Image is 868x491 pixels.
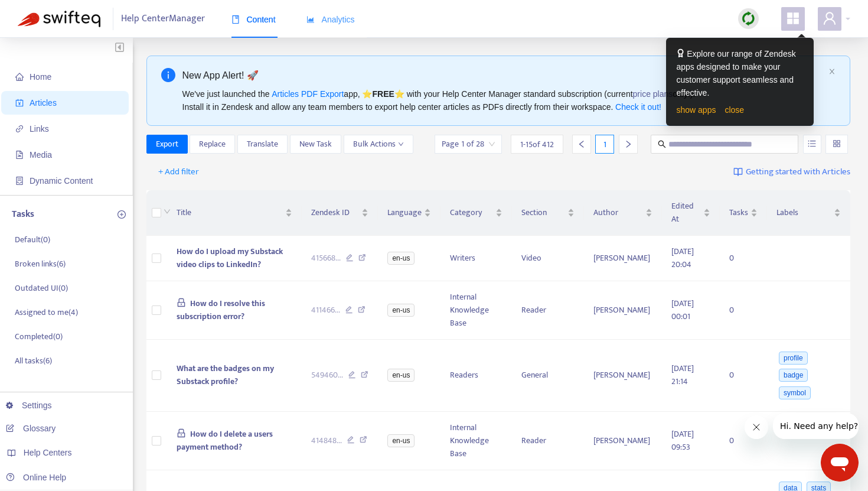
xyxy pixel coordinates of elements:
span: close [828,68,836,75]
td: 0 [720,412,767,470]
span: unordered-list [808,139,816,148]
span: Bulk Actions [353,138,404,151]
span: [DATE] 00:01 [671,297,694,323]
a: Online Help [6,473,66,482]
span: down [398,141,404,147]
span: Labels [776,206,831,219]
td: Reader [512,412,584,470]
a: Getting started with Articles [733,162,850,181]
span: Tasks [729,206,748,219]
th: Zendesk ID [302,190,378,236]
a: Check it out! [615,102,661,112]
span: en-us [387,434,415,447]
span: + Add filter [158,165,199,179]
p: Default ( 0 ) [15,233,50,246]
th: Edited At [662,190,720,236]
td: [PERSON_NAME] [584,281,662,340]
button: close [828,68,836,76]
iframe: Close message [745,415,768,439]
th: Section [512,190,584,236]
button: Export [146,135,188,154]
span: en-us [387,304,415,317]
span: Edited At [671,200,701,226]
td: Readers [440,340,512,412]
span: [DATE] 09:53 [671,427,694,454]
div: 1 [595,135,614,154]
span: 415668 ... [311,252,341,265]
span: en-us [387,252,415,265]
span: right [624,140,632,148]
span: Analytics [306,15,355,24]
button: Bulk Actionsdown [344,135,413,154]
span: Content [231,15,276,24]
span: symbol [779,386,811,399]
span: How do I upload my Substack video clips to LinkedIn? [177,245,283,271]
th: Author [584,190,662,236]
span: lock [177,428,186,438]
button: Replace [190,135,235,154]
b: FREE [372,89,394,99]
span: search [658,140,666,148]
button: New Task [290,135,341,154]
span: 1 - 15 of 412 [520,138,554,151]
p: Outdated UI ( 0 ) [15,282,68,294]
p: Broken links ( 6 ) [15,258,66,270]
div: Explore our range of Zendesk apps designed to make your customer support seamless and effective. [677,47,803,99]
td: 0 [720,340,767,412]
td: Writers [440,236,512,281]
span: account-book [15,99,24,107]
td: Reader [512,281,584,340]
span: Help Centers [24,448,72,457]
button: Translate [237,135,288,154]
th: Language [378,190,440,236]
p: Tasks [12,207,34,222]
span: container [15,177,24,185]
span: Media [30,150,52,160]
span: [DATE] 21:14 [671,362,694,388]
span: How do I resolve this subscription error? [177,297,266,323]
span: plus-circle [118,210,126,219]
p: All tasks ( 6 ) [15,355,52,367]
span: badge [779,369,808,382]
td: General [512,340,584,412]
td: Internal Knowledge Base [440,281,512,340]
span: Links [30,124,49,134]
span: How do I delete a users payment method? [177,427,273,454]
td: Video [512,236,584,281]
button: + Add filter [149,162,208,181]
span: Title [177,206,283,219]
span: Section [521,206,565,219]
span: down [164,208,171,215]
th: Title [167,190,302,236]
span: file-image [15,151,24,159]
span: Help Center Manager [121,8,205,30]
a: Glossary [6,424,56,433]
img: Swifteq [18,11,100,27]
a: Articles PDF Export [272,89,344,99]
span: area-chart [306,15,315,24]
td: [PERSON_NAME] [584,236,662,281]
span: link [15,125,24,133]
span: Export [156,138,178,151]
img: sync.dc5367851b00ba804db3.png [741,11,756,26]
a: Settings [6,401,52,410]
td: [PERSON_NAME] [584,412,662,470]
span: Dynamic Content [30,176,93,186]
p: Completed ( 0 ) [15,330,63,343]
a: price plans [633,89,673,99]
span: Author [593,206,643,219]
span: en-us [387,369,415,382]
span: Articles [30,98,57,108]
td: [PERSON_NAME] [584,340,662,412]
a: close [725,105,744,115]
span: What are the badges on my Substack profile? [177,362,274,388]
td: 0 [720,236,767,281]
span: 549460 ... [311,369,343,382]
p: Assigned to me ( 4 ) [15,306,78,318]
span: book [231,15,240,24]
span: 414848 ... [311,434,342,447]
span: Replace [199,138,226,151]
img: image-link [733,167,743,177]
span: New Task [299,138,332,151]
